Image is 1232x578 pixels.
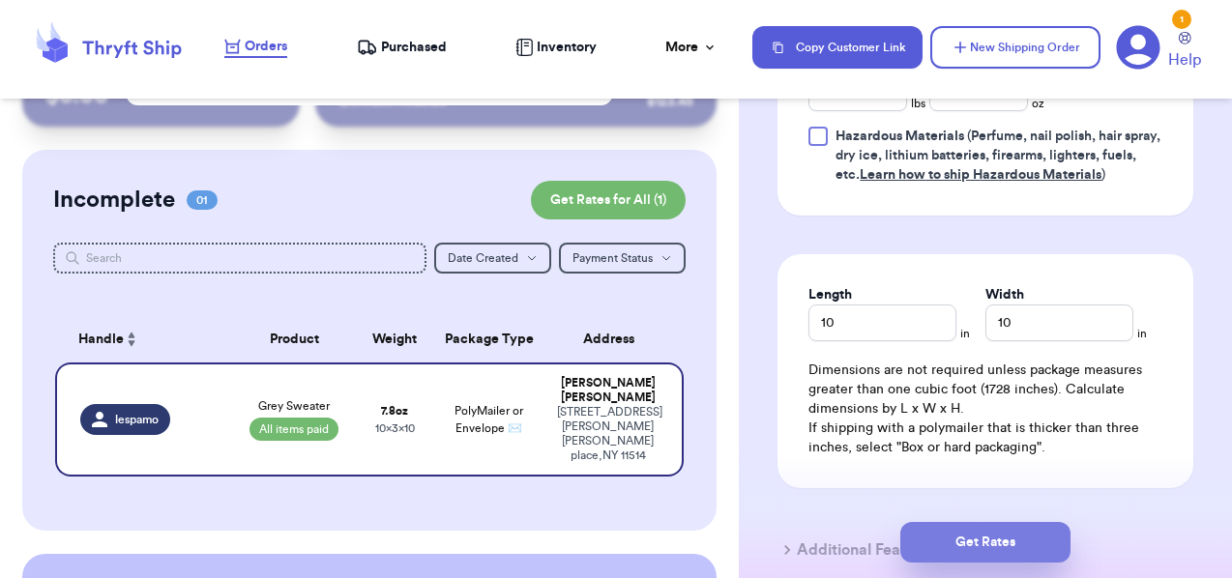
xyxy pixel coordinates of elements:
span: Date Created [448,252,518,264]
span: lespamo [115,412,159,427]
button: Payment Status [559,243,686,274]
button: Get Rates for All (1) [531,181,686,219]
div: [STREET_ADDRESS][PERSON_NAME] [PERSON_NAME] place , NY 11514 [557,405,659,463]
button: New Shipping Order [930,26,1100,69]
div: More [665,38,718,57]
span: Help [1168,48,1201,72]
span: Grey Sweater [258,398,330,414]
span: Orders [245,37,287,56]
button: Sort ascending [124,328,139,351]
strong: 7.8 oz [381,405,408,417]
h2: Incomplete [53,185,175,216]
a: Learn how to ship Hazardous Materials [860,168,1101,182]
div: [PERSON_NAME] [PERSON_NAME] [557,376,659,405]
div: $ 123.45 [647,92,693,111]
a: Orders [224,37,287,58]
span: Inventory [537,38,597,57]
button: Get Rates [900,522,1071,563]
a: Purchased [357,38,447,57]
span: lbs [911,96,925,111]
th: Address [545,316,684,362]
a: Help [1168,32,1201,72]
span: Hazardous Materials [836,130,964,143]
th: Product [231,316,357,362]
input: Search [53,243,427,274]
a: Inventory [515,38,597,57]
label: Length [808,285,852,304]
th: Package Type [432,316,545,362]
span: Purchased [381,38,447,57]
label: Width [985,285,1024,304]
button: Copy Customer Link [752,26,923,69]
span: in [960,326,970,341]
span: Payment Status [572,252,653,264]
p: If shipping with a polymailer that is thicker than three inches, select "Box or hard packaging". [808,419,1162,457]
div: Dimensions are not required unless package measures greater than one cubic foot (1728 inches). Ca... [808,361,1162,457]
button: Date Created [434,243,551,274]
span: 01 [187,190,218,210]
span: Handle [78,330,124,350]
th: Weight [357,316,432,362]
a: 1 [1116,25,1160,70]
span: All items paid [249,418,338,441]
span: oz [1032,96,1044,111]
span: (Perfume, nail polish, hair spray, dry ice, lithium batteries, firearms, lighters, fuels, etc. ) [836,130,1160,182]
span: 10 x 3 x 10 [375,422,415,434]
span: in [1137,326,1147,341]
div: 1 [1172,10,1191,29]
span: PolyMailer or Envelope ✉️ [455,405,523,434]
